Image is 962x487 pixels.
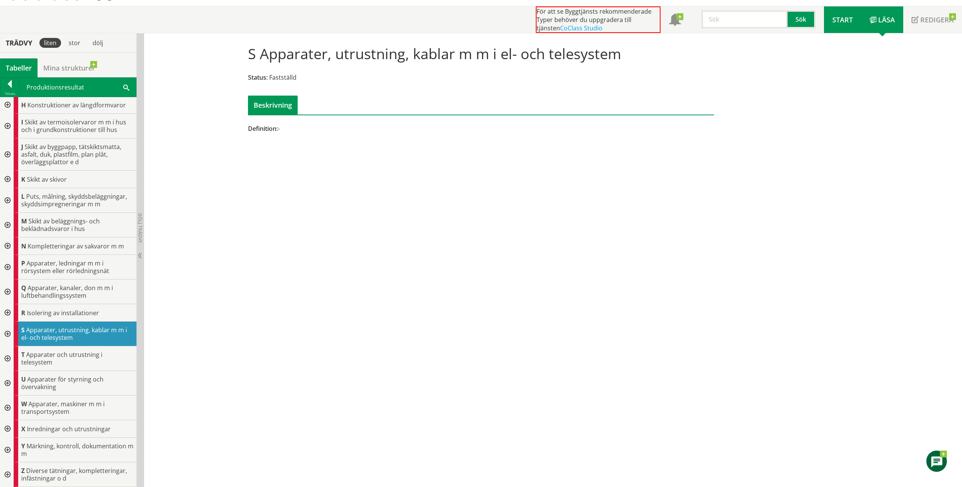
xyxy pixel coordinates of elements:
span: Inredningar och utrustningar [27,425,111,433]
span: H [21,101,26,109]
span: P [21,259,25,267]
div: Tillbaka [0,91,19,97]
span: Skikt av beläggnings- och beklädnadsvaror i hus [21,217,100,233]
span: I [21,118,23,126]
span: Skikt av skivor [27,175,67,184]
span: Start [832,15,853,24]
button: Sök [788,10,816,28]
a: CoClass Studio [560,24,603,32]
span: Dölj trädvy [137,213,143,243]
div: stor [64,38,85,48]
span: S [21,326,25,334]
span: Isolering av installationer [27,309,99,317]
span: Sök i tabellen [123,83,129,91]
span: Status: [248,73,268,82]
h1: S Apparater, utrustning, kablar m m i el- och telesystem [248,45,621,62]
div: - [248,124,555,133]
span: Q [21,284,26,292]
span: T [21,350,25,359]
div: För att se Byggtjänsts rekommenderade Typer behöver du uppgradera till tjänsten [536,6,661,33]
span: Notifikationer [669,14,681,27]
span: M [21,217,27,225]
span: Läsa [878,15,895,24]
span: Z [21,467,25,475]
span: Apparater, kanaler, don m m i luftbehandlingssystem [21,284,113,300]
span: Puts, målning, skyddsbeläggningar, skyddsimpregneringar m m [21,192,127,208]
a: Start [824,6,861,33]
span: Konstruktioner av längdformvaror [27,101,126,109]
span: X [21,425,25,433]
span: U [21,375,26,383]
input: Sök [701,10,788,28]
span: Fastställd [269,73,297,82]
span: Diverse tätningar, kompletteringar, infästningar o d [21,467,127,482]
a: Läsa [861,6,903,33]
a: Redigera [903,6,962,33]
span: N [21,242,26,250]
span: Definition: [248,124,278,133]
span: Skikt av termoisolervaror m m i hus och i grundkonstruktioner till hus [21,118,126,134]
span: Y [21,442,25,450]
div: liten [39,38,61,48]
div: Produktionsresultat [20,78,136,97]
span: Apparater, ledningar m m i rörsystem eller rörledningsnät [21,259,109,275]
span: R [21,309,25,317]
span: Skikt av byggpapp, tätskiktsmatta, asfalt, duk, plastfilm, plan plåt, överläggsplattor e d [21,143,121,166]
span: Apparater och utrustning i telesystem [21,350,102,366]
span: Apparater för styrning och övervakning [21,375,104,391]
span: J [21,143,23,151]
a: Mina strukturer [38,58,101,77]
span: L [21,192,25,201]
div: Beskrivning [248,96,298,115]
span: W [21,400,27,408]
span: Apparater, utrustning, kablar m m i el- och telesystem [21,326,127,342]
div: Trädvy [2,39,36,47]
span: Märkning, kontroll, dokumentation m m [21,442,133,458]
span: Kompletteringar av sakvaror m m [28,242,124,250]
span: K [21,175,25,184]
span: Redigera [920,15,954,24]
div: dölj [88,38,108,48]
span: Apparater, maskiner m m i transportsystem [21,400,105,416]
